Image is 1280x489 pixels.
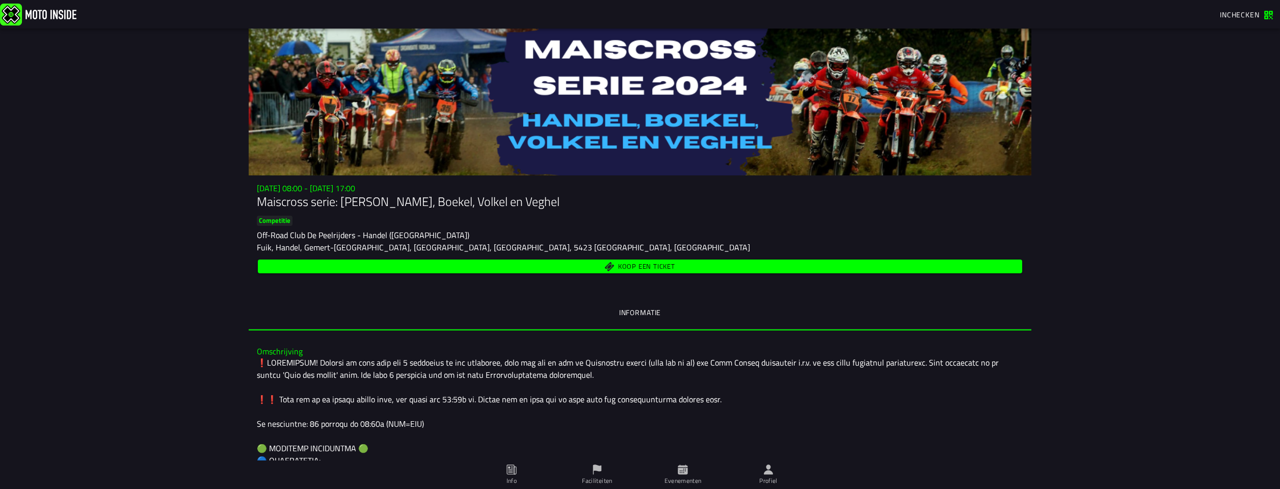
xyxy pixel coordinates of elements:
h3: [DATE] 08:00 - [DATE] 17:00 [257,184,1023,193]
ion-text: Fuik, Handel, Gemert-[GEOGRAPHIC_DATA], [GEOGRAPHIC_DATA], [GEOGRAPHIC_DATA], 5423 [GEOGRAPHIC_DA... [257,241,750,253]
ion-label: Faciliteiten [582,476,612,485]
ion-text: Off-Road Club De Peelrijders - Handel ([GEOGRAPHIC_DATA]) [257,229,469,241]
a: Inchecken [1215,6,1278,23]
ion-label: Evenementen [664,476,702,485]
ion-label: Profiel [759,476,778,485]
span: Inchecken [1220,9,1260,20]
ion-text: Competitie [259,215,290,225]
span: Koop een ticket [618,263,675,270]
ion-label: Info [506,476,517,485]
h3: Omschrijving [257,347,1023,356]
h1: Maiscross serie: [PERSON_NAME], Boekel, Volkel en Veghel [257,193,1023,210]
